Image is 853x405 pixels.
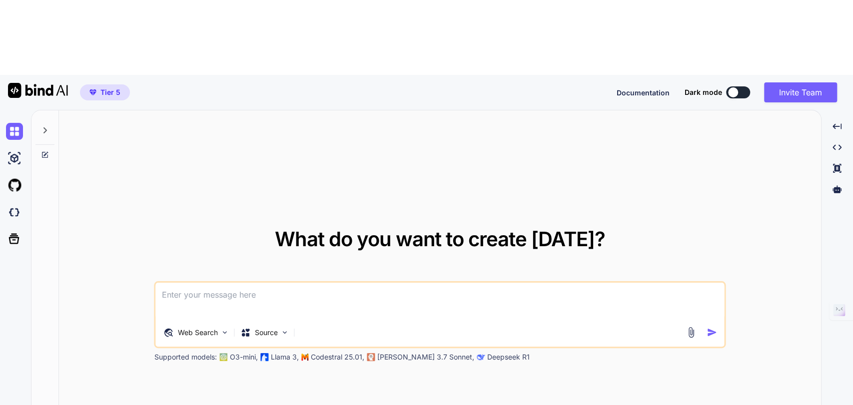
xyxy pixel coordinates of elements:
[685,87,722,97] span: Dark mode
[221,328,229,337] img: Pick Tools
[281,328,289,337] img: Pick Models
[230,352,258,362] p: O3-mini,
[261,353,269,361] img: Llama2
[271,352,299,362] p: Llama 3,
[707,327,717,338] img: icon
[275,227,605,251] span: What do you want to create [DATE]?
[89,89,96,95] img: premium
[367,353,375,361] img: claude
[220,353,228,361] img: GPT-4
[764,82,837,102] button: Invite Team
[6,150,23,167] img: ai-studio
[617,87,670,98] button: Documentation
[178,328,218,338] p: Web Search
[6,204,23,221] img: darkCloudIdeIcon
[377,352,474,362] p: [PERSON_NAME] 3.7 Sonnet,
[617,88,670,97] span: Documentation
[154,352,217,362] p: Supported models:
[100,87,120,97] span: Tier 5
[6,177,23,194] img: githubLight
[302,354,309,361] img: Mistral-AI
[685,327,697,338] img: attachment
[255,328,278,338] p: Source
[80,84,130,100] button: premiumTier 5
[6,123,23,140] img: chat
[477,353,485,361] img: claude
[487,352,530,362] p: Deepseek R1
[8,83,68,98] img: Bind AI
[311,352,364,362] p: Codestral 25.01,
